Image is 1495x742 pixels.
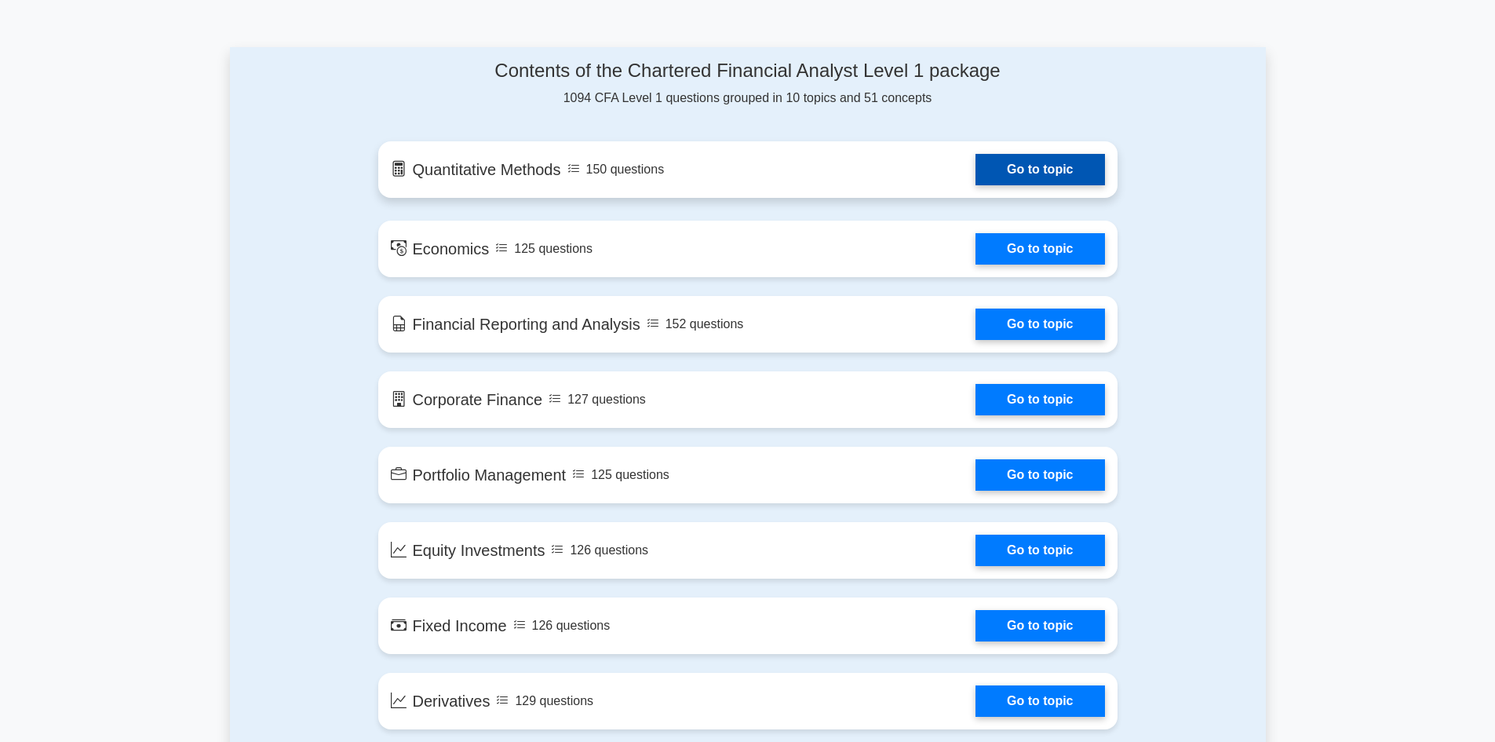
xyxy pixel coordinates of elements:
[378,60,1118,82] h4: Contents of the Chartered Financial Analyst Level 1 package
[975,685,1104,717] a: Go to topic
[975,535,1104,566] a: Go to topic
[378,60,1118,108] div: 1094 CFA Level 1 questions grouped in 10 topics and 51 concepts
[975,459,1104,491] a: Go to topic
[975,233,1104,265] a: Go to topic
[975,384,1104,415] a: Go to topic
[975,154,1104,185] a: Go to topic
[975,610,1104,641] a: Go to topic
[975,309,1104,340] a: Go to topic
